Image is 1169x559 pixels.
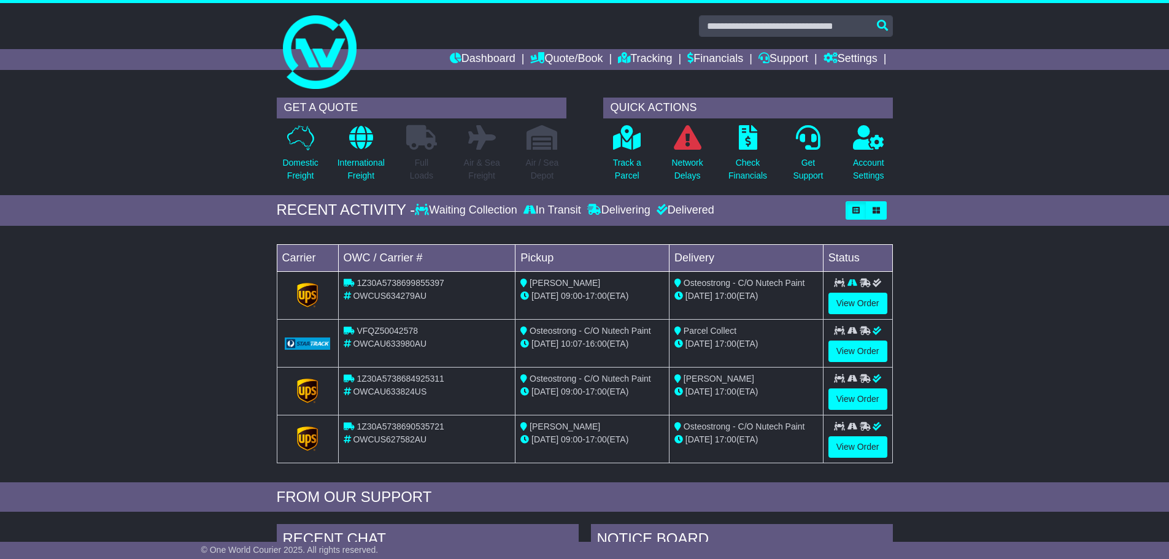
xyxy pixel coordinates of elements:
[277,98,566,118] div: GET A QUOTE
[338,156,385,182] p: International Freight
[520,337,664,350] div: - (ETA)
[561,291,582,301] span: 09:00
[353,339,426,349] span: OWCAU633980AU
[406,156,437,182] p: Full Loads
[669,244,823,271] td: Delivery
[687,49,743,70] a: Financials
[793,156,823,182] p: Get Support
[591,524,893,557] div: NOTICE BOARD
[561,387,582,396] span: 09:00
[685,291,712,301] span: [DATE]
[353,291,426,301] span: OWCUS634279AU
[585,339,607,349] span: 16:00
[526,156,559,182] p: Air / Sea Depot
[282,156,318,182] p: Domestic Freight
[674,385,818,398] div: (ETA)
[357,326,418,336] span: VFQZ50042578
[824,49,878,70] a: Settings
[464,156,500,182] p: Air & Sea Freight
[450,49,515,70] a: Dashboard
[531,291,558,301] span: [DATE]
[671,156,703,182] p: Network Delays
[792,125,824,189] a: GetSupport
[671,125,703,189] a: NetworkDelays
[353,434,426,444] span: OWCUS627582AU
[618,49,672,70] a: Tracking
[852,125,885,189] a: AccountSettings
[531,387,558,396] span: [DATE]
[674,433,818,446] div: (ETA)
[282,125,318,189] a: DomesticFreight
[674,290,818,303] div: (ETA)
[823,244,892,271] td: Status
[612,125,642,189] a: Track aParcel
[603,98,893,118] div: QUICK ACTIONS
[715,434,736,444] span: 17:00
[530,278,600,288] span: [PERSON_NAME]
[684,422,805,431] span: Osteostrong - C/O Nutech Paint
[357,374,444,384] span: 1Z30A5738684925311
[338,244,515,271] td: OWC / Carrier #
[685,434,712,444] span: [DATE]
[277,488,893,506] div: FROM OUR SUPPORT
[561,434,582,444] span: 09:00
[277,201,415,219] div: RECENT ACTIVITY -
[201,545,379,555] span: © One World Courier 2025. All rights reserved.
[684,278,805,288] span: Osteostrong - C/O Nutech Paint
[613,156,641,182] p: Track a Parcel
[520,204,584,217] div: In Transit
[297,426,318,451] img: GetCarrierServiceLogo
[520,433,664,446] div: - (ETA)
[530,422,600,431] span: [PERSON_NAME]
[585,434,607,444] span: 17:00
[853,156,884,182] p: Account Settings
[561,339,582,349] span: 10:07
[685,339,712,349] span: [DATE]
[674,337,818,350] div: (ETA)
[828,293,887,314] a: View Order
[828,341,887,362] a: View Order
[277,244,338,271] td: Carrier
[585,387,607,396] span: 17:00
[530,374,651,384] span: Osteostrong - C/O Nutech Paint
[357,278,444,288] span: 1Z30A5738699855397
[654,204,714,217] div: Delivered
[297,379,318,403] img: GetCarrierServiceLogo
[520,385,664,398] div: - (ETA)
[415,204,520,217] div: Waiting Collection
[297,283,318,307] img: GetCarrierServiceLogo
[758,49,808,70] a: Support
[685,387,712,396] span: [DATE]
[715,339,736,349] span: 17:00
[285,337,331,350] img: GetCarrierServiceLogo
[828,388,887,410] a: View Order
[828,436,887,458] a: View Order
[530,49,603,70] a: Quote/Book
[530,326,651,336] span: Osteostrong - C/O Nutech Paint
[585,291,607,301] span: 17:00
[715,387,736,396] span: 17:00
[515,244,669,271] td: Pickup
[277,524,579,557] div: RECENT CHAT
[353,387,426,396] span: OWCAU633824US
[531,339,558,349] span: [DATE]
[337,125,385,189] a: InternationalFreight
[584,204,654,217] div: Delivering
[684,374,754,384] span: [PERSON_NAME]
[520,290,664,303] div: - (ETA)
[531,434,558,444] span: [DATE]
[357,422,444,431] span: 1Z30A5738690535721
[715,291,736,301] span: 17:00
[728,125,768,189] a: CheckFinancials
[684,326,736,336] span: Parcel Collect
[728,156,767,182] p: Check Financials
